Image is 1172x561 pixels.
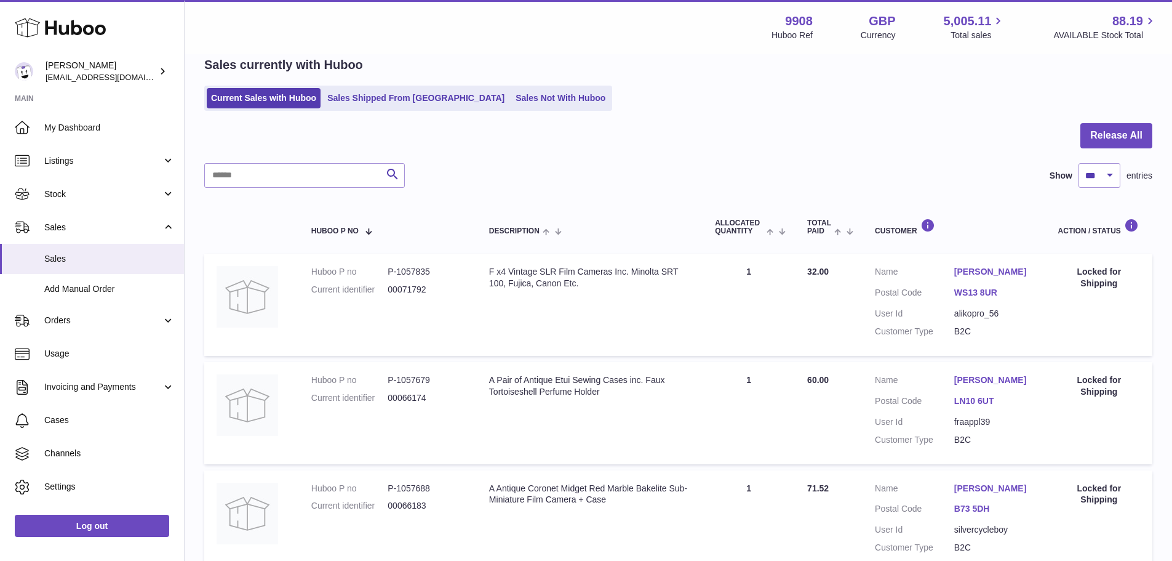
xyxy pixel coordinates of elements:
[44,222,162,233] span: Sales
[311,227,359,235] span: Huboo P no
[1050,170,1072,182] label: Show
[388,374,464,386] dd: P-1057679
[323,88,509,108] a: Sales Shipped From [GEOGRAPHIC_DATA]
[861,30,896,41] div: Currency
[1053,13,1157,41] a: 88.19 AVAILABLE Stock Total
[311,374,388,386] dt: Huboo P no
[1058,374,1140,398] div: Locked for Shipping
[875,308,954,320] dt: User Id
[44,448,175,459] span: Channels
[44,348,175,360] span: Usage
[954,503,1034,515] a: B73 5DH
[44,155,162,167] span: Listings
[954,287,1034,299] a: WS13 8UR
[1058,219,1140,235] div: Action / Status
[954,434,1034,446] dd: B2C
[869,13,895,30] strong: GBP
[204,57,363,73] h2: Sales currently with Huboo
[875,395,954,410] dt: Postal Code
[875,542,954,554] dt: Customer Type
[15,62,33,81] img: internalAdmin-9908@internal.huboo.com
[1058,483,1140,506] div: Locked for Shipping
[44,188,162,200] span: Stock
[46,60,156,83] div: [PERSON_NAME]
[311,500,388,512] dt: Current identifier
[715,219,763,235] span: ALLOCATED Quantity
[875,503,954,518] dt: Postal Code
[1112,13,1143,30] span: 88.19
[388,266,464,278] dd: P-1057835
[875,483,954,498] dt: Name
[44,122,175,134] span: My Dashboard
[954,542,1034,554] dd: B2C
[875,416,954,428] dt: User Id
[703,254,795,356] td: 1
[46,72,181,82] span: [EMAIL_ADDRESS][DOMAIN_NAME]
[954,266,1034,278] a: [PERSON_NAME]
[807,219,831,235] span: Total paid
[875,524,954,536] dt: User Id
[489,483,690,506] div: A Antique Coronet Midget Red Marble Bakelite Sub-Miniature Film Camera + Case
[1053,30,1157,41] span: AVAILABLE Stock Total
[388,500,464,512] dd: 00066183
[954,416,1034,428] dd: fraappl39
[44,315,162,326] span: Orders
[954,308,1034,320] dd: alikopro_56
[875,326,954,337] dt: Customer Type
[217,266,278,328] img: no-photo.jpg
[44,381,162,393] span: Invoicing and Payments
[311,392,388,404] dt: Current identifier
[44,481,175,493] span: Settings
[207,88,321,108] a: Current Sales with Huboo
[44,253,175,265] span: Sales
[311,483,388,494] dt: Huboo P no
[875,266,954,281] dt: Name
[954,374,1034,386] a: [PERSON_NAME]
[785,13,813,30] strong: 9908
[311,284,388,296] dt: Current identifier
[388,284,464,296] dd: 00071792
[944,13,1006,41] a: 5,005.11 Total sales
[489,374,690,398] div: A Pair of Antique Etui Sewing Cases inc. Faux Tortoiseshell Perfume Holder
[489,227,540,235] span: Description
[954,524,1034,536] dd: silvercycleboy
[954,483,1034,494] a: [PERSON_NAME]
[511,88,610,108] a: Sales Not With Huboo
[1126,170,1152,182] span: entries
[44,414,175,426] span: Cases
[875,374,954,389] dt: Name
[217,483,278,544] img: no-photo.jpg
[388,392,464,404] dd: 00066174
[875,434,954,446] dt: Customer Type
[15,515,169,537] a: Log out
[388,483,464,494] dd: P-1057688
[489,266,690,289] div: F x4 Vintage SLR Film Cameras Inc. Minolta SRT 100, Fujica, Canon Etc.
[807,375,829,385] span: 60.00
[875,287,954,302] dt: Postal Code
[954,395,1034,407] a: LN10 6UT
[954,326,1034,337] dd: B2C
[1058,266,1140,289] div: Locked for Shipping
[311,266,388,278] dt: Huboo P no
[944,13,992,30] span: 5,005.11
[217,374,278,436] img: no-photo.jpg
[703,362,795,464] td: 1
[771,30,813,41] div: Huboo Ref
[807,267,829,276] span: 32.00
[951,30,1005,41] span: Total sales
[1080,123,1152,148] button: Release All
[44,283,175,295] span: Add Manual Order
[807,483,829,493] span: 71.52
[875,219,1034,235] div: Customer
